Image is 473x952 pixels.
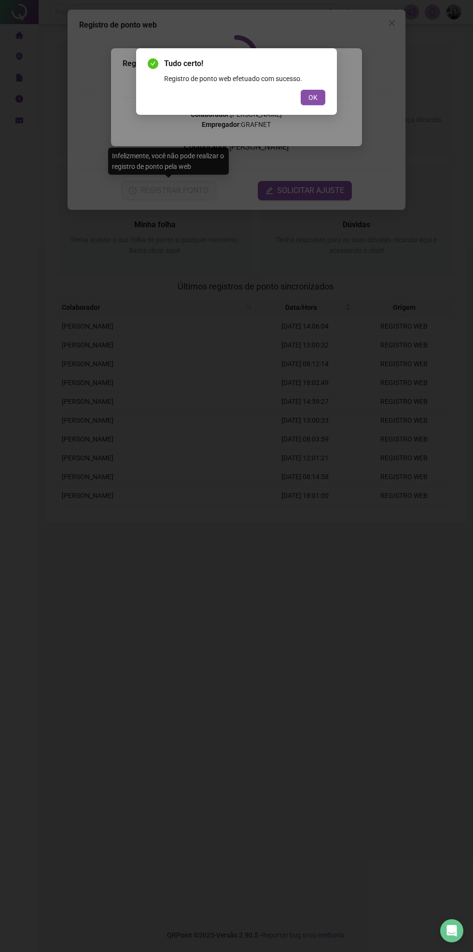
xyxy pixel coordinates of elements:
div: Open Intercom Messenger [440,919,463,942]
span: check-circle [148,58,158,69]
div: Registro de ponto web efetuado com sucesso. [164,73,325,84]
span: OK [308,92,318,103]
span: Tudo certo! [164,58,325,69]
button: OK [301,90,325,105]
